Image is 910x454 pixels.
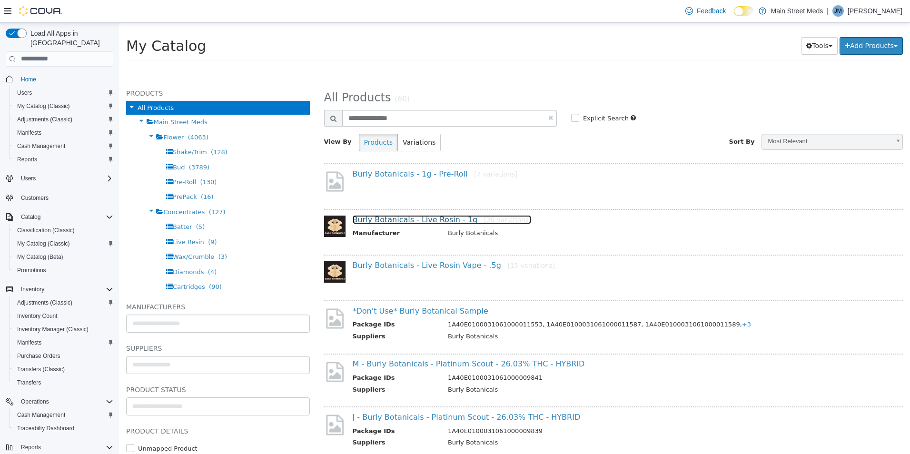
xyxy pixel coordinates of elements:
img: missing-image.png [205,284,227,307]
a: Transfers [13,377,45,388]
span: Cash Management [17,142,65,150]
input: Dark Mode [734,6,754,16]
span: Classification (Classic) [13,225,113,236]
span: My Catalog (Beta) [17,253,63,261]
span: Shake/Trim [54,126,88,133]
a: Burly Botanicals - 1g - Pre-Roll[7 variations] [234,147,398,156]
label: Unmapped Product [17,421,79,431]
a: Cash Management [13,409,69,421]
small: [15 variations] [388,239,435,247]
span: (3) [99,230,108,237]
span: 1A40E0100031061000011553, 1A40E0100031061000011587, 1A40E0100031061000011589, [329,298,632,305]
span: Cash Management [13,140,113,152]
a: Inventory Manager (Classic) [13,324,92,335]
button: Products [240,111,279,128]
button: Users [17,173,40,184]
td: Burly Botanicals [322,309,763,321]
span: Operations [17,396,113,407]
span: View By [205,115,233,122]
span: (90) [90,260,103,267]
th: Suppliers [234,309,322,321]
span: Inventory [21,286,44,293]
span: (128) [92,126,109,133]
span: My Catalog (Beta) [13,251,113,263]
button: Tools [682,14,719,32]
span: My Catalog [7,15,87,31]
a: Purchase Orders [13,350,64,362]
span: Cash Management [13,409,113,421]
span: (9) [89,216,98,223]
span: Flower [44,111,65,118]
a: Home [17,74,40,85]
span: Classification (Classic) [17,227,75,234]
span: Promotions [17,266,46,274]
a: M - Burly Botanicals - Platinum Scout - 26.03% THC - HYBRID [234,336,466,345]
span: Home [17,73,113,85]
button: Inventory [17,284,48,295]
span: Batter [54,200,73,207]
span: Operations [21,398,49,405]
a: Adjustments (Classic) [13,114,76,125]
td: Burly Botanicals [322,362,763,374]
span: Catalog [21,213,40,221]
td: Burly Botanicals [322,415,763,427]
a: Burly Botanicals - Live Rosin Vape - .5g[15 variations] [234,238,436,247]
span: Transfers [17,379,41,386]
button: Customers [2,191,117,205]
a: Feedback [682,1,730,20]
span: Dark Mode [734,16,734,17]
span: All Products [205,68,272,81]
span: Cash Management [17,411,65,419]
img: missing-image.png [205,390,227,414]
button: Manifests [10,126,117,139]
span: Load All Apps in [GEOGRAPHIC_DATA] [27,29,113,48]
span: Manifests [13,337,113,348]
a: Traceabilty Dashboard [13,423,78,434]
small: (60) [276,72,291,80]
a: My Catalog (Classic) [13,100,74,112]
span: Users [13,87,113,99]
span: Traceabilty Dashboard [13,423,113,434]
span: Live Resin [54,216,85,223]
button: Variations [278,111,322,128]
button: Transfers (Classic) [10,363,117,376]
img: 150 [205,193,227,214]
span: Traceabilty Dashboard [17,424,74,432]
th: Package IDs [234,350,322,362]
span: Users [17,173,113,184]
span: Pre-Roll [54,156,77,163]
h5: Suppliers [7,320,191,331]
span: Adjustments (Classic) [13,297,113,308]
button: Classification (Classic) [10,224,117,237]
span: My Catalog (Classic) [17,102,70,110]
button: Promotions [10,264,117,277]
button: Operations [2,395,117,408]
span: (5) [77,200,86,207]
h5: Product Details [7,403,191,414]
span: Transfers (Classic) [13,364,113,375]
span: Inventory Count [13,310,113,322]
span: Transfers [13,377,113,388]
span: Adjustments (Classic) [17,299,72,306]
img: 150 [205,238,227,260]
span: My Catalog (Classic) [17,240,70,247]
span: Catalog [17,211,113,223]
span: Most Relevant [643,111,771,126]
a: Promotions [13,265,50,276]
span: Users [17,89,32,97]
span: Concentrates [44,186,86,193]
button: Reports [10,153,117,166]
button: Add Products [721,14,784,32]
button: Reports [2,441,117,454]
span: Inventory [17,284,113,295]
a: Transfers (Classic) [13,364,69,375]
div: Josh Mowery [832,5,844,17]
a: My Catalog (Classic) [13,238,74,249]
button: Inventory [2,283,117,296]
button: Home [2,72,117,86]
h5: Product Status [7,361,191,373]
button: Inventory Count [10,309,117,323]
p: [PERSON_NAME] [848,5,902,17]
span: Sort By [610,115,636,122]
span: My Catalog (Classic) [13,238,113,249]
